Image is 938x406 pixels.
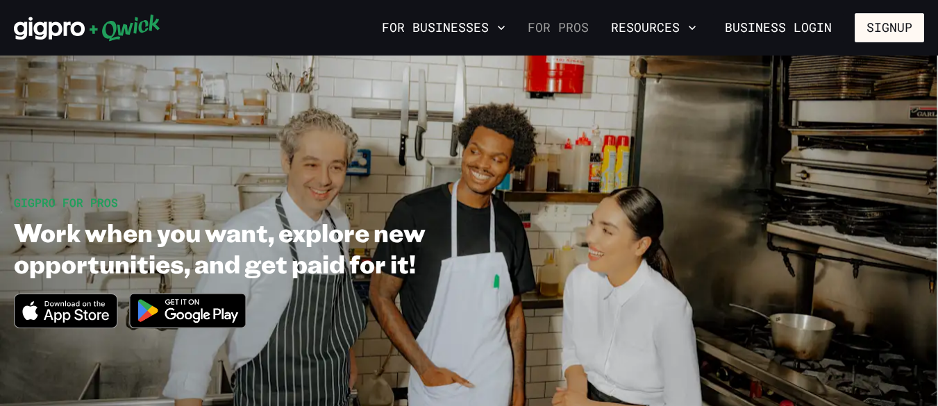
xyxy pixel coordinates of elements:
[713,13,844,42] a: Business Login
[121,285,256,337] img: Get it on Google Play
[14,195,118,210] span: GIGPRO FOR PROS
[605,16,702,40] button: Resources
[14,217,560,279] h1: Work when you want, explore new opportunities, and get paid for it!
[376,16,511,40] button: For Businesses
[14,316,118,331] a: Download on the App Store
[855,13,924,42] button: Signup
[522,16,594,40] a: For Pros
